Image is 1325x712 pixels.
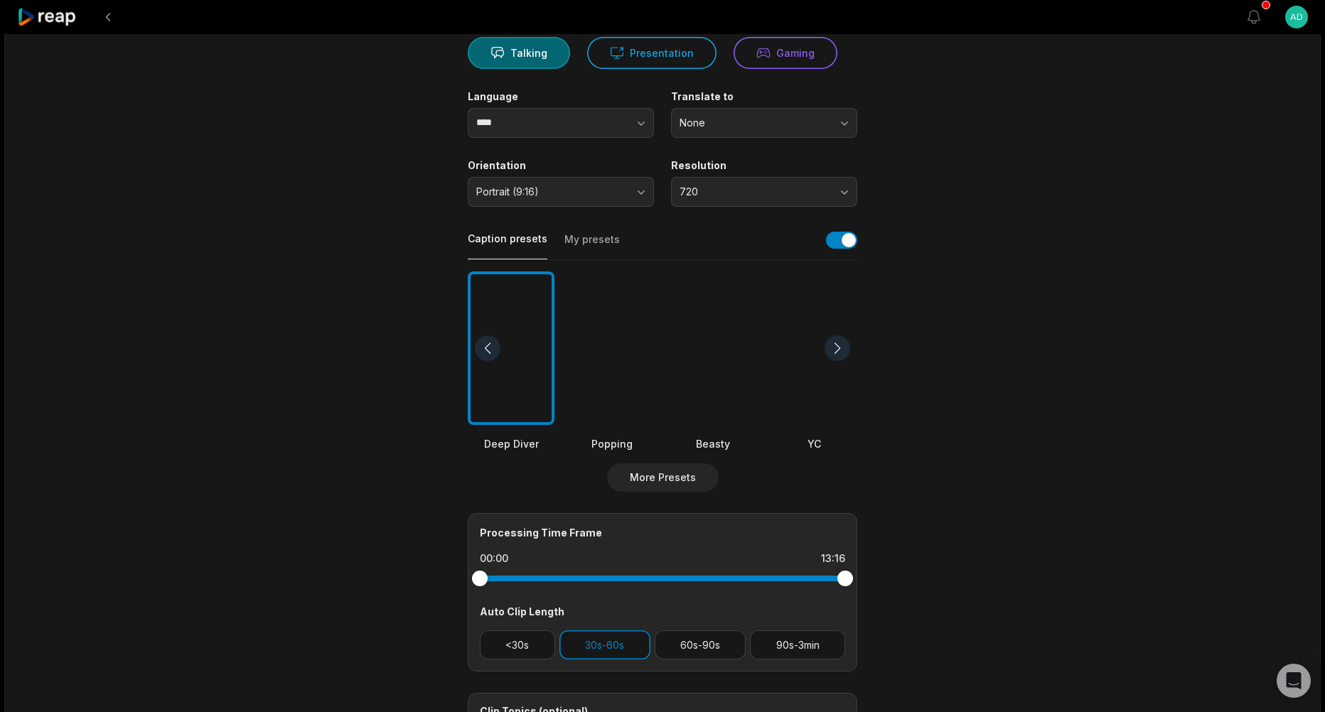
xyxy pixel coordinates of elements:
[771,436,857,451] div: YC
[1277,664,1311,698] div: Open Intercom Messenger
[671,177,857,207] button: 720
[671,108,857,138] button: None
[655,630,746,659] button: 60s-90s
[569,436,655,451] div: Popping
[607,463,719,492] button: More Presets
[734,37,837,69] button: Gaming
[468,37,570,69] button: Talking
[468,232,547,259] button: Caption presets
[468,177,654,207] button: Portrait (9:16)
[468,159,654,172] label: Orientation
[821,551,845,566] div: 13:16
[476,185,626,198] span: Portrait (9:16)
[564,232,620,259] button: My presets
[680,117,829,129] span: None
[480,630,555,659] button: <30s
[671,90,857,103] label: Translate to
[468,90,654,103] label: Language
[680,185,829,198] span: 720
[480,604,845,619] div: Auto Clip Length
[750,630,845,659] button: 90s-3min
[480,551,508,566] div: 00:00
[559,630,650,659] button: 30s-60s
[480,525,845,540] div: Processing Time Frame
[671,159,857,172] label: Resolution
[468,436,554,451] div: Deep Diver
[587,37,717,69] button: Presentation
[670,436,756,451] div: Beasty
